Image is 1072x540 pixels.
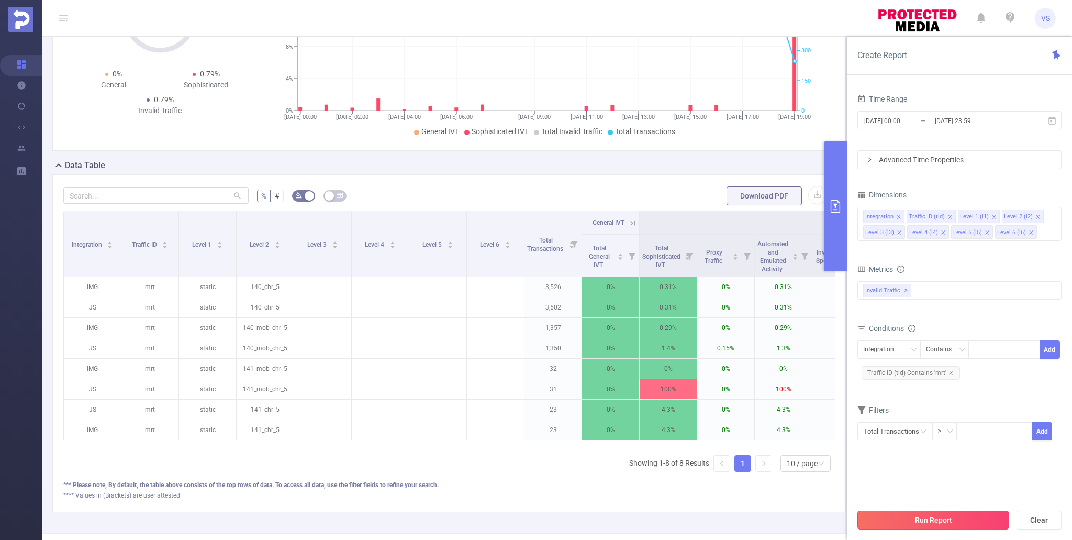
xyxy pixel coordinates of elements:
tspan: [DATE] 04:00 [388,114,420,120]
i: icon: down [959,347,965,354]
p: 0% [755,359,812,379]
p: 0% [582,359,639,379]
i: icon: info-circle [897,266,904,273]
li: Integration [863,210,904,223]
i: icon: close [985,230,990,236]
li: Previous Page [713,455,730,472]
p: 0% [697,318,754,338]
div: Level 6 (l6) [997,226,1026,239]
p: static [179,420,236,440]
i: icon: caret-up [792,252,798,255]
span: Level 1 [192,241,213,248]
p: JS [64,297,121,317]
p: 0% [697,277,754,297]
i: icon: down [911,347,917,354]
p: 0% [582,420,639,440]
div: Sort [447,240,453,246]
span: Level 4 [365,241,386,248]
p: 0% [582,297,639,317]
div: Invalid Traffic [114,105,206,116]
button: Clear [1017,511,1062,530]
div: Sort [617,252,623,258]
i: icon: caret-up [733,252,739,255]
p: 0.29% [640,318,697,338]
tspan: [DATE] 06:00 [440,114,473,120]
p: static [179,277,236,297]
p: 100% [640,379,697,399]
p: mrt [121,379,178,399]
li: Level 3 (l3) [863,225,905,239]
i: icon: caret-up [162,240,168,243]
span: VS [1041,8,1050,29]
tspan: 0% [286,107,293,114]
li: Traffic ID (tid) [907,210,956,223]
p: static [179,379,236,399]
div: Contains [926,341,959,358]
div: Traffic ID (tid) [909,210,945,224]
div: Sort [732,252,739,258]
p: 23 [524,420,582,440]
tspan: 150 [801,78,811,84]
div: Sort [505,240,511,246]
button: Download PDF [727,186,802,205]
p: 0% [812,400,869,420]
span: Level 3 [307,241,328,248]
a: 1 [735,456,751,471]
p: 0% [582,338,639,358]
i: icon: caret-down [389,244,395,247]
li: Level 6 (l6) [995,225,1037,239]
p: 1,350 [524,338,582,358]
li: Next Page [755,455,772,472]
tspan: [DATE] 19:00 [778,114,811,120]
tspan: [DATE] 02:00 [336,114,368,120]
i: Filter menu [797,235,812,277]
p: 1.4% [640,338,697,358]
i: icon: close [897,230,902,236]
p: 0% [812,277,869,297]
i: icon: caret-down [792,256,798,259]
tspan: [DATE] 15:00 [674,114,707,120]
p: 140_chr_5 [237,297,294,317]
i: icon: right [761,460,767,467]
li: Level 5 (l5) [951,225,993,239]
i: icon: caret-up [389,240,395,243]
p: 4.3% [640,400,697,420]
button: Add [1032,422,1052,440]
span: Total Transactions [527,237,565,252]
p: static [179,400,236,420]
i: icon: caret-up [618,252,623,255]
div: Sort [107,240,113,246]
p: 0% [697,379,754,399]
p: 0% [812,318,869,338]
li: Showing 1-8 of 8 Results [629,455,709,472]
tspan: 0 [801,107,805,114]
div: *** Please note, By default, the table above consists of the top rows of data. To access all data... [63,480,835,490]
tspan: [DATE] 09:00 [518,114,551,120]
i: icon: caret-down [217,244,222,247]
span: Metrics [857,265,893,273]
i: icon: right [866,157,873,163]
div: Sort [162,240,168,246]
span: Filters [857,406,889,414]
span: 0.79% [154,95,174,104]
p: IMG [64,420,121,440]
i: icon: caret-down [332,244,338,247]
span: Invalid Traffic [863,284,911,297]
i: icon: caret-down [162,244,168,247]
p: 3,502 [524,297,582,317]
p: 4.3% [755,400,812,420]
i: icon: close [1035,214,1041,221]
p: IMG [64,359,121,379]
i: icon: info-circle [908,325,915,332]
button: Add [1040,340,1060,359]
p: 4.3% [640,420,697,440]
span: Create Report [857,50,907,60]
p: 32 [524,359,582,379]
i: icon: left [719,460,725,467]
tspan: [DATE] 13:00 [622,114,654,120]
tspan: [DATE] 11:00 [570,114,602,120]
span: Level 2 [250,241,271,248]
p: IMG [64,277,121,297]
p: mrt [121,420,178,440]
div: General [68,80,160,91]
